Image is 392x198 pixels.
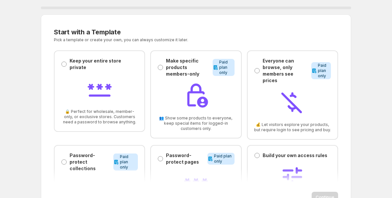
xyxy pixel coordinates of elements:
[279,164,305,190] img: Build your own access rules
[166,152,205,165] p: Password-protect pages
[70,58,138,71] p: Keep your entire store private
[219,60,232,75] span: Paid plan only
[183,82,209,109] img: Make specific products members-only
[166,58,210,77] p: Make specific products members-only
[263,58,309,84] p: Everyone can browse, only members see prices
[54,37,261,43] p: Pick a template or create your own, you can always customize it later.
[70,152,111,172] p: Password-protect collections
[254,122,331,133] span: 💰 Let visitors explore your products, but require login to see pricing and buy.
[120,154,135,170] span: Paid plan only
[61,109,138,125] span: 🔒 Perfect for wholesale, member-only, or exclusive stores. Customers need a password to browse an...
[183,171,209,197] img: Password-protect pages
[54,28,121,36] span: Start with a Template
[263,152,327,159] p: Build your own access rules
[214,153,232,164] span: Paid plan only
[157,116,234,131] span: 👥 Show some products to everyone, keep special items for logged-in customers only.
[87,76,113,102] img: Keep your entire store private
[279,89,305,115] img: Everyone can browse, only members see prices
[318,63,328,79] span: Paid plan only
